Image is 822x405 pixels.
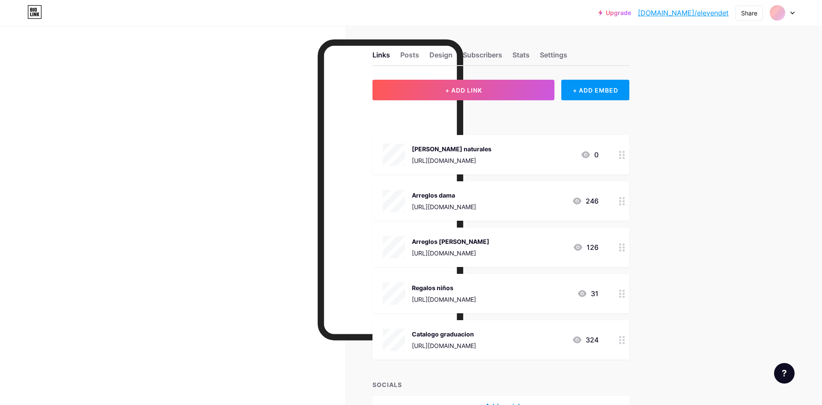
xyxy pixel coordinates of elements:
div: Catalogo graduacion [412,330,476,339]
div: + ADD EMBED [561,80,629,100]
a: [DOMAIN_NAME]/elevendet [638,8,729,18]
div: Stats [512,50,530,65]
span: + ADD LINK [445,87,482,94]
div: [URL][DOMAIN_NAME] [412,341,476,350]
div: Arreglos dama [412,191,476,200]
div: [URL][DOMAIN_NAME] [412,295,476,304]
div: Share [741,9,757,18]
div: 246 [572,196,599,206]
div: Arreglos [PERSON_NAME] [412,237,489,246]
button: + ADD LINK [372,80,554,100]
div: 31 [577,288,599,299]
div: Regalos niños [412,283,476,292]
div: [URL][DOMAIN_NAME] [412,156,491,165]
div: 324 [572,335,599,345]
div: Settings [540,50,567,65]
div: 126 [573,242,599,252]
div: [URL][DOMAIN_NAME] [412,249,489,258]
div: Posts [400,50,419,65]
div: SOCIALS [372,380,629,389]
div: 0 [581,150,599,160]
div: Subscribers [463,50,502,65]
a: Upgrade [599,9,631,16]
div: Design [429,50,453,65]
div: Links [372,50,390,65]
div: [URL][DOMAIN_NAME] [412,202,476,211]
div: [PERSON_NAME] naturales [412,144,491,153]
